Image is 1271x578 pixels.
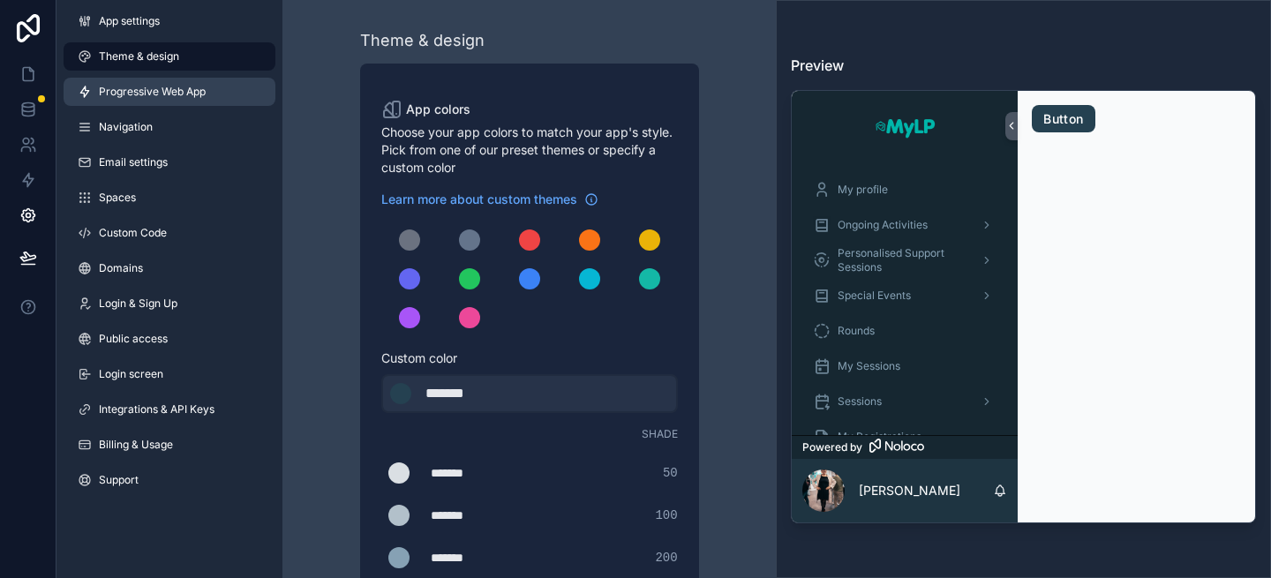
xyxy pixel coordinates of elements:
a: Domains [64,254,275,282]
span: Navigation [99,120,153,134]
a: Rounds [802,315,1007,347]
a: My Sessions [802,350,1007,382]
div: Theme & design [360,28,485,53]
a: Special Events [802,280,1007,312]
span: Email settings [99,155,168,169]
span: Login & Sign Up [99,297,177,311]
a: Email settings [64,148,275,176]
a: Ongoing Activities [802,209,1007,241]
a: App settings [64,7,275,35]
a: Progressive Web App [64,78,275,106]
span: Login screen [99,367,163,381]
span: Ongoing Activities [838,218,928,232]
a: Sessions [802,386,1007,417]
a: My profile [802,174,1007,206]
a: My Registrations [802,421,1007,453]
span: Domains [99,261,143,275]
span: Progressive Web App [99,85,206,99]
h3: Preview [791,55,1256,76]
span: Spaces [99,191,136,205]
span: Special Events [838,289,911,303]
p: [PERSON_NAME] [859,482,960,499]
a: Theme & design [64,42,275,71]
a: Personalised Support Sessions [802,244,1007,276]
span: My Sessions [838,359,900,373]
a: Navigation [64,113,275,141]
span: Public access [99,332,168,346]
span: Custom Code [99,226,167,240]
span: Powered by [802,440,862,454]
div: scrollable content [792,161,1018,435]
span: App colors [406,101,470,118]
span: Learn more about custom themes [381,191,577,208]
span: Rounds [838,324,875,338]
a: Support [64,466,275,494]
a: Billing & Usage [64,431,275,459]
button: Button [1032,105,1094,133]
a: Learn more about custom themes [381,191,598,208]
span: Personalised Support Sessions [838,246,966,274]
a: Login & Sign Up [64,289,275,318]
span: Billing & Usage [99,438,173,452]
a: Login screen [64,360,275,388]
span: 200 [655,549,677,567]
span: Support [99,473,139,487]
span: Custom color [381,349,664,367]
span: 100 [655,507,677,524]
span: Integrations & API Keys [99,402,214,417]
span: Choose your app colors to match your app's style. Pick from one of our preset themes or specify a... [381,124,678,176]
a: Public access [64,325,275,353]
span: App settings [99,14,160,28]
a: Powered by [792,435,1018,459]
span: My profile [838,183,888,197]
a: Integrations & API Keys [64,395,275,424]
span: 50 [663,464,678,482]
span: Shade [642,427,678,441]
span: Sessions [838,394,882,409]
a: Spaces [64,184,275,212]
img: App logo [874,112,936,140]
a: Custom Code [64,219,275,247]
span: My Registrations [838,430,921,444]
span: Theme & design [99,49,179,64]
